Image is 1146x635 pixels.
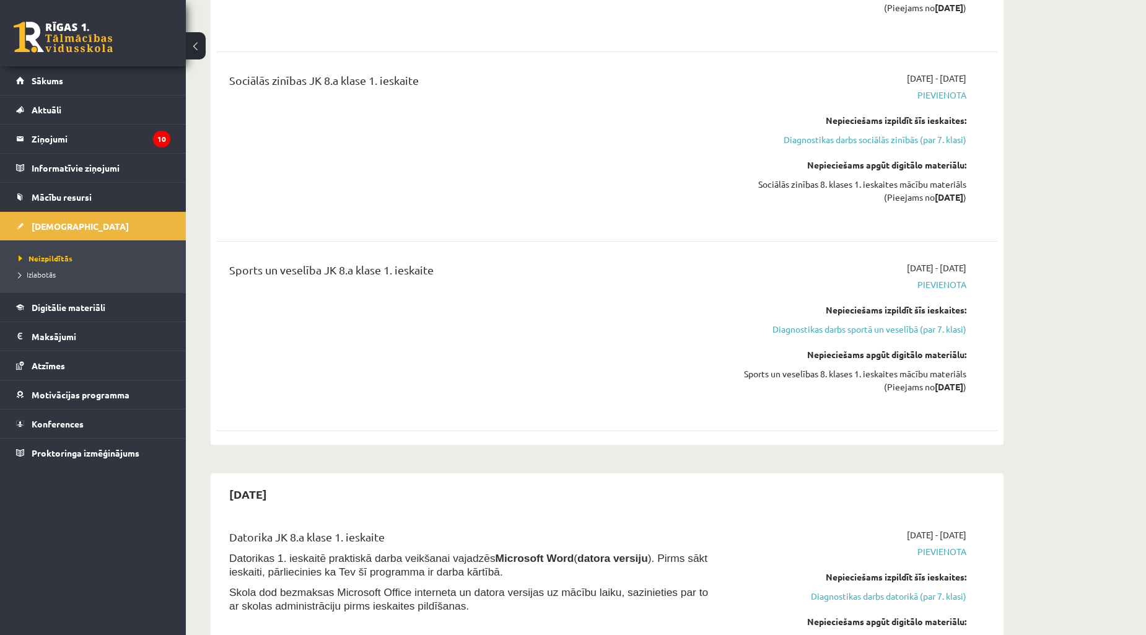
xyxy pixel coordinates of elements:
b: Microsoft Word [496,552,574,564]
a: Motivācijas programma [16,380,170,409]
a: Atzīmes [16,351,170,380]
span: Izlabotās [19,269,56,279]
div: Sports un veselība JK 8.a klase 1. ieskaite [229,261,714,284]
span: Pievienota [733,278,966,291]
span: Konferences [32,418,84,429]
a: Sākums [16,66,170,95]
a: Digitālie materiāli [16,293,170,322]
span: Pievienota [733,545,966,558]
span: [DATE] - [DATE] [907,528,966,541]
div: Nepieciešams izpildīt šīs ieskaites: [733,571,966,584]
span: Aktuāli [32,104,61,115]
span: Digitālie materiāli [32,302,105,313]
a: Informatīvie ziņojumi [16,154,170,182]
a: Rīgas 1. Tālmācības vidusskola [14,22,113,53]
span: Pievienota [733,89,966,102]
div: Nepieciešams izpildīt šīs ieskaites: [733,114,966,127]
div: Sociālās zinības JK 8.a klase 1. ieskaite [229,72,714,95]
span: [DATE] - [DATE] [907,72,966,85]
a: Aktuāli [16,95,170,124]
span: Motivācijas programma [32,389,129,400]
span: Neizpildītās [19,253,72,263]
div: Sports un veselības 8. klases 1. ieskaites mācību materiāls (Pieejams no ) [733,367,966,393]
div: Sociālās zinības 8. klases 1. ieskaites mācību materiāls (Pieejams no ) [733,178,966,204]
span: [DEMOGRAPHIC_DATA] [32,221,129,232]
div: Nepieciešams izpildīt šīs ieskaites: [733,304,966,317]
a: Maksājumi [16,322,170,351]
i: 10 [153,131,170,147]
span: Mācību resursi [32,191,92,203]
h2: [DATE] [217,480,279,509]
div: Nepieciešams apgūt digitālo materiālu: [733,159,966,172]
a: Proktoringa izmēģinājums [16,439,170,467]
a: Neizpildītās [19,253,173,264]
span: Proktoringa izmēģinājums [32,447,139,458]
a: Izlabotās [19,269,173,280]
a: Konferences [16,409,170,438]
a: Ziņojumi10 [16,125,170,153]
a: [DEMOGRAPHIC_DATA] [16,212,170,240]
legend: Maksājumi [32,322,170,351]
a: Diagnostikas darbs sportā un veselībā (par 7. klasi) [733,323,966,336]
div: Datorika JK 8.a klase 1. ieskaite [229,528,714,551]
legend: Informatīvie ziņojumi [32,154,170,182]
span: Sākums [32,75,63,86]
strong: [DATE] [935,381,963,392]
a: Diagnostikas darbs sociālās zinībās (par 7. klasi) [733,133,966,146]
strong: [DATE] [935,191,963,203]
div: Nepieciešams apgūt digitālo materiālu: [733,348,966,361]
span: Skola dod bezmaksas Microsoft Office interneta un datora versijas uz mācību laiku, sazinieties pa... [229,586,708,612]
span: Datorikas 1. ieskaitē praktiskā darba veikšanai vajadzēs ( ). Pirms sākt ieskaiti, pārliecinies k... [229,552,707,578]
b: datora versiju [577,552,648,564]
a: Diagnostikas darbs datorikā (par 7. klasi) [733,590,966,603]
div: Nepieciešams apgūt digitālo materiālu: [733,615,966,628]
strong: [DATE] [935,2,963,13]
a: Mācību resursi [16,183,170,211]
span: Atzīmes [32,360,65,371]
span: [DATE] - [DATE] [907,261,966,274]
legend: Ziņojumi [32,125,170,153]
